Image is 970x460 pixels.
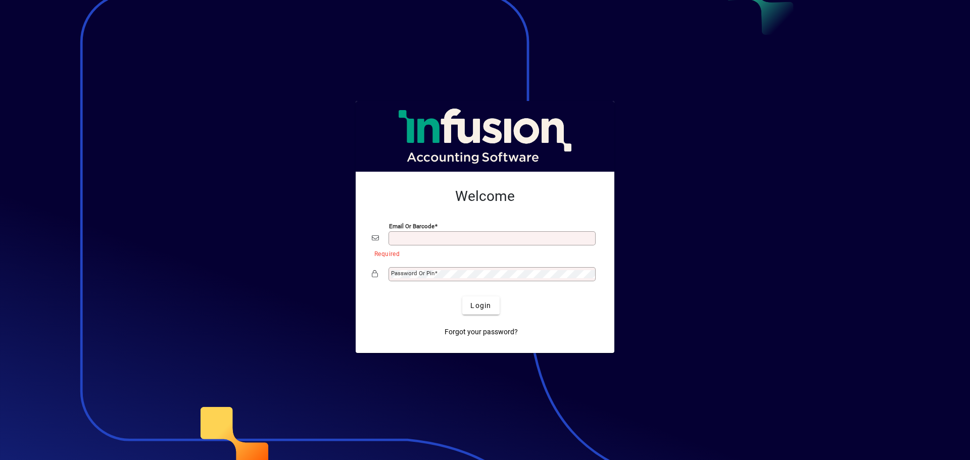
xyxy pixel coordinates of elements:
[462,296,499,315] button: Login
[441,323,522,341] a: Forgot your password?
[389,223,434,230] mat-label: Email or Barcode
[374,248,590,259] mat-error: Required
[372,188,598,205] h2: Welcome
[391,270,434,277] mat-label: Password or Pin
[470,300,491,311] span: Login
[445,327,518,337] span: Forgot your password?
